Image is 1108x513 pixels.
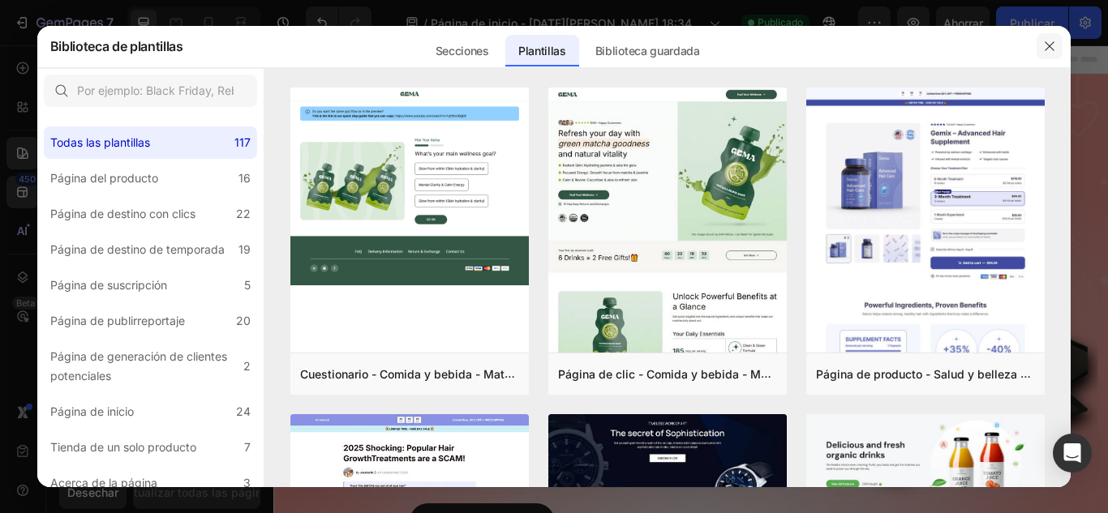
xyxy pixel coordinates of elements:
font: 117 [234,135,251,149]
font: 7 [244,440,251,454]
font: Acerca de la página [50,476,157,489]
font: Secciones [436,44,489,58]
font: 16 [238,171,251,185]
font: 20 [236,314,251,327]
font: 19 [238,242,251,256]
font: Página de clic - Comida y bebida - Matcha Glow Shot [558,366,849,382]
font: Página del producto [50,171,158,185]
font: Página de suscripción [50,278,167,292]
font: Página de publirreportaje [50,314,185,327]
input: Por ejemplo: Black Friday, Rebajas, etc. [44,75,257,107]
font: Biblioteca guardada [595,44,700,58]
font: Página de inicio [50,404,134,418]
font: 2 [243,359,251,373]
font: 3 [243,476,251,489]
font: Todas las plantillas [50,135,150,149]
font: 5 [244,278,251,292]
font: Página de destino de temporada [50,242,225,256]
font: [DATE][PERSON_NAME] [15,99,470,400]
div: Abrir Intercom Messenger [1053,434,1092,472]
font: HASTA 50% EN EL REGALO PERFECTO [75,426,412,490]
font: Tienda de un solo producto [50,440,196,454]
font: Página de generación de clientes potenciales [50,349,227,383]
font: Plantillas [518,44,566,58]
img: quiz-1.png [290,88,529,285]
font: Página de destino con clics [50,207,195,220]
font: 24 [236,404,251,418]
font: 22 [236,207,251,220]
font: Cuestionario - Comida y bebida - Matcha Glow Shot [300,366,582,382]
font: Biblioteca de plantillas [50,38,183,54]
font: OSO DE PELUCHE [PERSON_NAME] [45,60,440,85]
